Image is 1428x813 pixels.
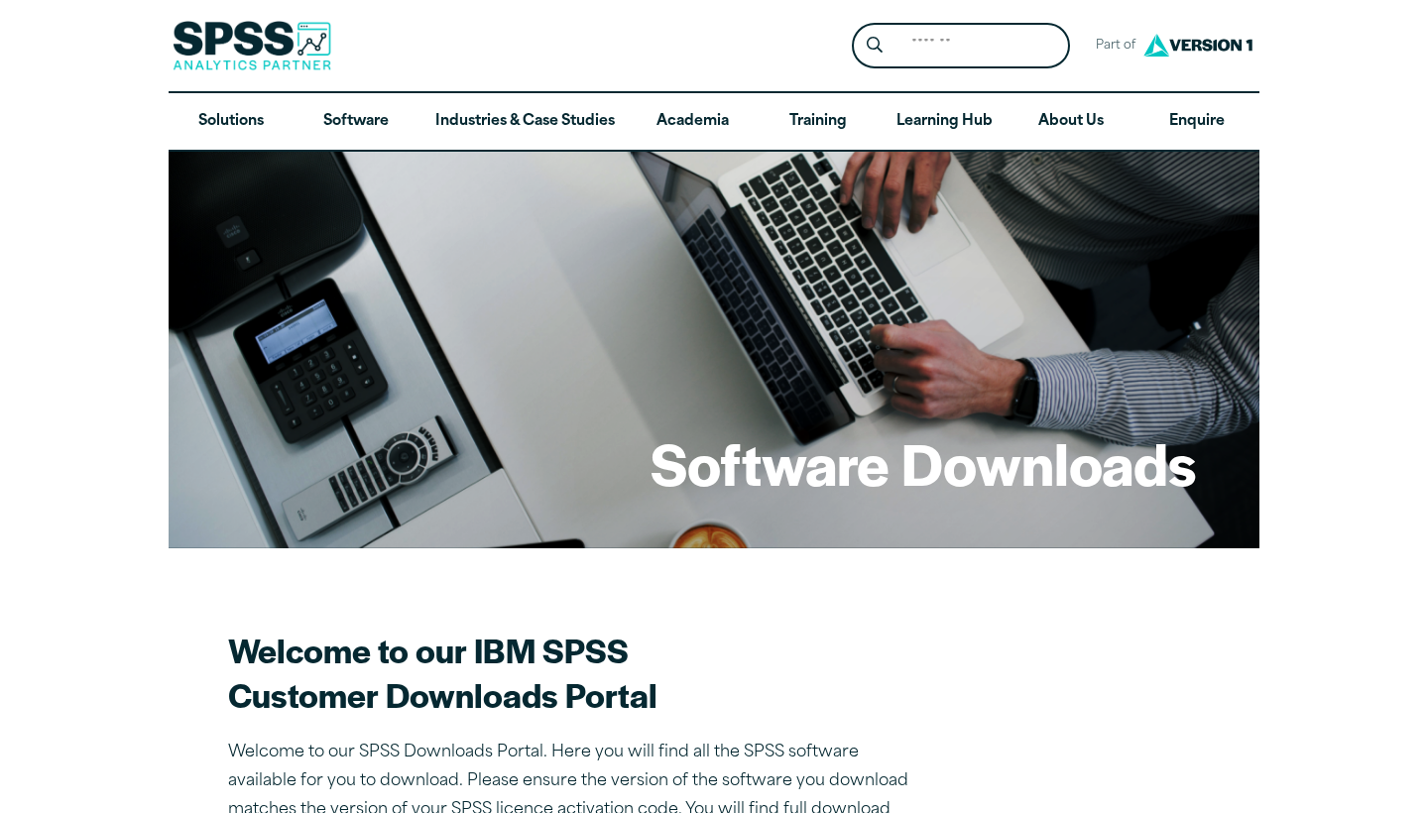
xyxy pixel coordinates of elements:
img: SPSS Analytics Partner [173,21,331,70]
nav: Desktop version of site main menu [169,93,1259,151]
h1: Software Downloads [651,424,1196,502]
a: About Us [1009,93,1133,151]
a: Learning Hub [881,93,1009,151]
svg: Search magnifying glass icon [867,37,883,54]
a: Software [294,93,418,151]
h2: Welcome to our IBM SPSS Customer Downloads Portal [228,628,922,717]
a: Solutions [169,93,294,151]
button: Search magnifying glass icon [857,28,893,64]
a: Enquire [1134,93,1259,151]
img: Version1 Logo [1138,27,1257,63]
a: Industries & Case Studies [419,93,631,151]
a: Training [756,93,881,151]
form: Site Header Search Form [852,23,1070,69]
span: Part of [1086,32,1138,60]
a: Academia [631,93,756,151]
